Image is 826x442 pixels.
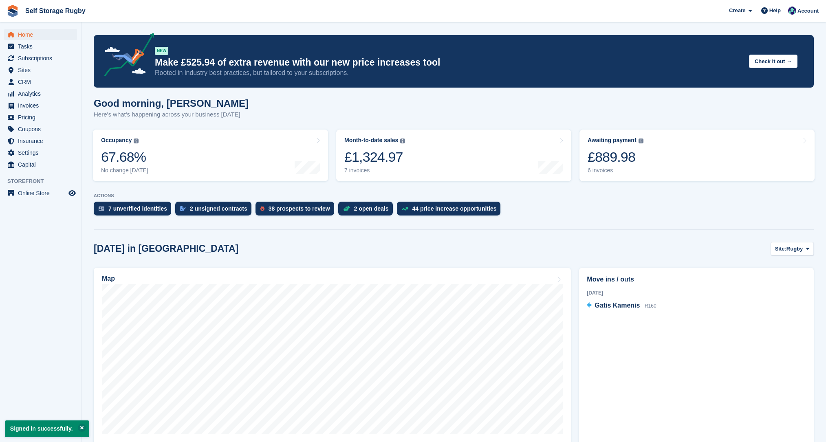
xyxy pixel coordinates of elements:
a: 44 price increase opportunities [397,202,505,220]
span: Online Store [18,187,67,199]
a: 38 prospects to review [256,202,338,220]
span: Home [18,29,67,40]
img: contract_signature_icon-13c848040528278c33f63329250d36e43548de30e8caae1d1a13099fd9432cc5.svg [180,206,186,211]
a: menu [4,41,77,52]
span: Tasks [18,41,67,52]
a: menu [4,135,77,147]
div: 2 unsigned contracts [190,205,247,212]
p: Rooted in industry best practices, but tailored to your subscriptions. [155,68,742,77]
div: Occupancy [101,137,132,144]
span: Analytics [18,88,67,99]
a: menu [4,159,77,170]
button: Site: Rugby [771,242,814,255]
span: Site: [775,245,786,253]
div: 38 prospects to review [269,205,330,212]
img: price-adjustments-announcement-icon-8257ccfd72463d97f412b2fc003d46551f7dbcb40ab6d574587a9cd5c0d94... [97,33,154,79]
a: 7 unverified identities [94,202,175,220]
img: icon-info-grey-7440780725fd019a000dd9b08b2336e03edf1995a4989e88bcd33f0948082b44.svg [639,139,643,143]
a: Month-to-date sales £1,324.97 7 invoices [336,130,571,181]
span: CRM [18,76,67,88]
h1: Good morning, [PERSON_NAME] [94,98,249,109]
div: No change [DATE] [101,167,148,174]
div: 2 open deals [354,205,389,212]
p: ACTIONS [94,193,814,198]
span: Coupons [18,123,67,135]
span: Help [769,7,781,15]
p: Signed in successfully. [5,420,89,437]
span: R160 [645,303,656,309]
h2: Map [102,275,115,282]
a: menu [4,64,77,76]
span: Create [729,7,745,15]
span: Settings [18,147,67,158]
div: 67.68% [101,149,148,165]
a: menu [4,76,77,88]
span: Capital [18,159,67,170]
img: deal-1b604bf984904fb50ccaf53a9ad4b4a5d6e5aea283cecdc64d6e3604feb123c2.svg [343,206,350,211]
div: 7 unverified identities [108,205,167,212]
a: Awaiting payment £889.98 6 invoices [579,130,815,181]
span: Rugby [786,245,803,253]
a: Gatis Kamenis R160 [587,301,656,311]
a: 2 unsigned contracts [175,202,256,220]
a: menu [4,88,77,99]
div: £1,324.97 [344,149,405,165]
img: stora-icon-8386f47178a22dfd0bd8f6a31ec36ba5ce8667c1dd55bd0f319d3a0aa187defe.svg [7,5,19,17]
p: Here's what's happening across your business [DATE] [94,110,249,119]
a: menu [4,187,77,199]
span: Gatis Kamenis [595,302,640,309]
div: £889.98 [588,149,643,165]
a: Occupancy 67.68% No change [DATE] [93,130,328,181]
a: menu [4,147,77,158]
h2: [DATE] in [GEOGRAPHIC_DATA] [94,243,238,254]
img: price_increase_opportunities-93ffe204e8149a01c8c9dc8f82e8f89637d9d84a8eef4429ea346261dce0b2c0.svg [402,207,408,211]
div: [DATE] [587,289,806,297]
span: Storefront [7,177,81,185]
img: icon-info-grey-7440780725fd019a000dd9b08b2336e03edf1995a4989e88bcd33f0948082b44.svg [134,139,139,143]
img: Chris Palmer [788,7,796,15]
div: 7 invoices [344,167,405,174]
div: 44 price increase opportunities [412,205,497,212]
img: verify_identity-adf6edd0f0f0b5bbfe63781bf79b02c33cf7c696d77639b501bdc392416b5a36.svg [99,206,104,211]
a: Self Storage Rugby [22,4,89,18]
a: menu [4,100,77,111]
a: Preview store [67,188,77,198]
div: NEW [155,47,168,55]
a: 2 open deals [338,202,397,220]
a: menu [4,112,77,123]
span: Pricing [18,112,67,123]
button: Check it out → [749,55,797,68]
h2: Move ins / outs [587,275,806,284]
span: Insurance [18,135,67,147]
div: Awaiting payment [588,137,637,144]
span: Subscriptions [18,53,67,64]
span: Sites [18,64,67,76]
span: Invoices [18,100,67,111]
img: icon-info-grey-7440780725fd019a000dd9b08b2336e03edf1995a4989e88bcd33f0948082b44.svg [400,139,405,143]
p: Make £525.94 of extra revenue with our new price increases tool [155,57,742,68]
div: Month-to-date sales [344,137,398,144]
a: menu [4,123,77,135]
div: 6 invoices [588,167,643,174]
span: Account [797,7,819,15]
a: menu [4,29,77,40]
img: prospect-51fa495bee0391a8d652442698ab0144808aea92771e9ea1ae160a38d050c398.svg [260,206,264,211]
a: menu [4,53,77,64]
